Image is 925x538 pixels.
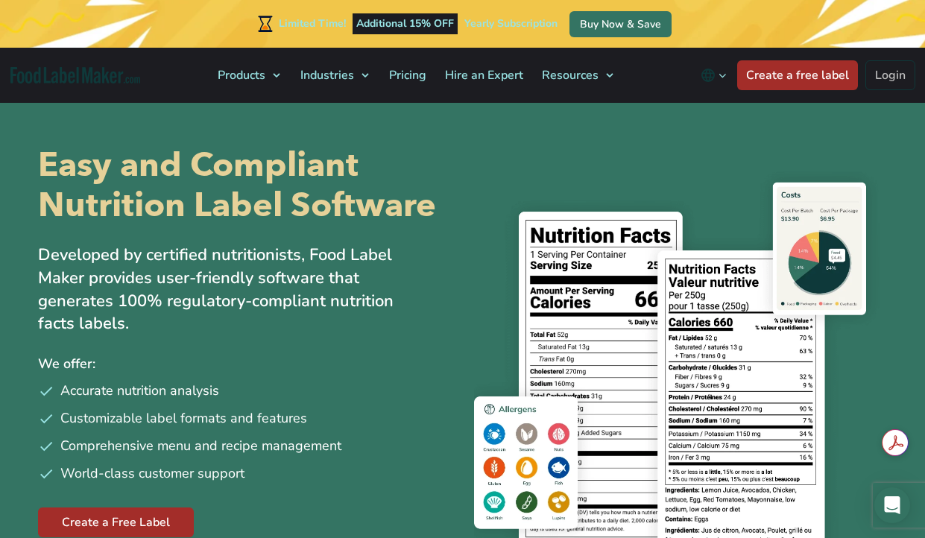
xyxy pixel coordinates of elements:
span: Pricing [385,67,428,83]
a: Login [865,60,915,90]
span: Yearly Subscription [464,16,558,31]
a: Create a free label [737,60,858,90]
a: Resources [533,48,621,103]
span: Comprehensive menu and recipe management [60,436,341,456]
h1: Easy and Compliant Nutrition Label Software [38,145,452,226]
span: World-class customer support [60,463,244,484]
span: Industries [296,67,356,83]
a: Products [209,48,288,103]
a: Industries [291,48,376,103]
span: Products [213,67,267,83]
a: Hire an Expert [436,48,529,103]
span: Limited Time! [279,16,346,31]
span: Hire an Expert [441,67,525,83]
a: Pricing [380,48,432,103]
span: Accurate nutrition analysis [60,381,219,401]
p: Developed by certified nutritionists, Food Label Maker provides user-friendly software that gener... [38,244,426,335]
span: Customizable label formats and features [60,408,307,428]
a: Create a Free Label [38,507,194,537]
p: We offer: [38,353,452,375]
div: Open Intercom Messenger [874,487,910,523]
span: Resources [537,67,600,83]
span: Additional 15% OFF [353,13,458,34]
a: Buy Now & Save [569,11,672,37]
